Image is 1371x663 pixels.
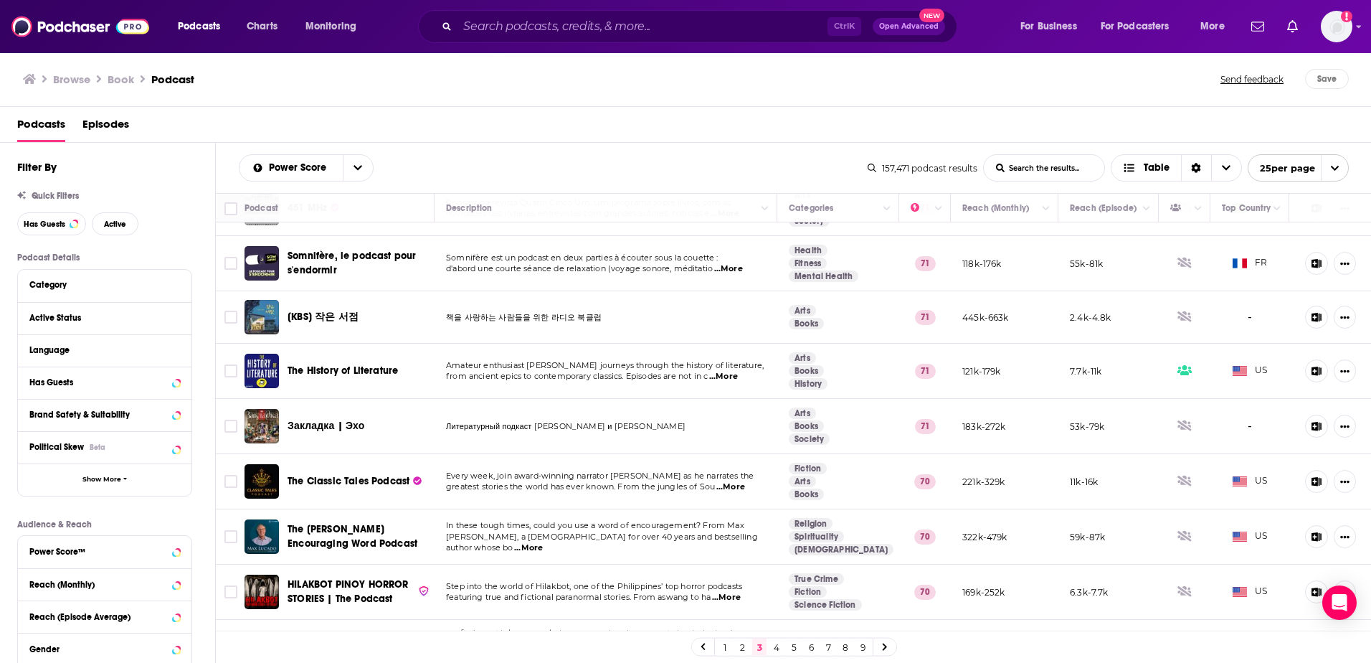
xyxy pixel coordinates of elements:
p: 7.7k-11k [1070,365,1101,377]
button: Send feedback [1216,69,1288,89]
button: Choose View [1111,154,1242,182]
span: Toggle select row [224,586,237,598]
div: Description [446,199,492,217]
a: The History of Literature [245,354,279,388]
span: Political Skew [29,442,84,452]
a: 8 [838,639,853,656]
a: History [789,378,827,390]
span: Somnifère, le podcast pour s'endormir [288,250,416,276]
a: [DEMOGRAPHIC_DATA] [789,544,893,555]
a: Charts [237,15,286,38]
p: Audience & Reach [17,519,192,530]
span: Литературный подкаст [PERSON_NAME] и [PERSON_NAME] [446,421,685,431]
span: For Business [1020,17,1077,37]
a: Books [789,365,824,377]
div: Open Intercom Messenger [1322,586,1357,620]
a: True Crime [789,573,844,585]
span: ...More [514,542,543,554]
button: Show More Button [1334,580,1356,603]
button: Show More Button [1334,470,1356,493]
a: 9 [855,639,870,656]
a: Brand Safety & Suitability [29,405,180,423]
span: 25 per page [1248,157,1315,179]
span: [KBS] 작은 서점 [288,311,359,323]
button: Gender [29,639,180,657]
p: 71 [915,364,936,378]
button: Column Actions [1190,200,1207,217]
button: Has Guests [29,373,180,391]
div: Categories [789,199,833,217]
img: verified Badge [418,585,430,597]
button: Active Status [29,309,180,326]
button: Show More Button [1334,252,1356,275]
div: Category [29,280,171,290]
span: Toggle select row [224,530,237,543]
button: Reach (Episode Average) [29,607,180,625]
div: Power Score™ [29,547,168,557]
span: The History of Literature [288,365,398,377]
span: featuring true and fictional paranormal stories. From aswang to ha [446,592,711,602]
button: open menu [1010,15,1095,38]
p: 11k-16k [1070,476,1098,488]
span: Has Guests [24,220,65,228]
span: Toggle select row [224,365,237,377]
img: Podchaser - Follow, Share and Rate Podcasts [11,13,149,40]
a: HILAKBOT PINOY HORROR STORIES | The Podcast [245,575,279,609]
p: 71 [915,256,936,271]
p: 121k-179k [962,365,1001,377]
button: Reach (Monthly) [29,575,180,593]
button: Column Actions [1038,200,1055,217]
div: Power Score [911,199,931,217]
a: [KBS] 작은 서점 [288,310,359,324]
a: 7 [821,639,835,656]
button: Show profile menu [1321,11,1352,42]
span: US [1233,474,1268,489]
a: Episodes [82,113,129,142]
button: Language [29,341,180,359]
span: US [1233,585,1268,599]
span: Toggle select row [224,420,237,433]
p: 71 [915,419,936,433]
span: پادکست اِكوكَست / Echocast/ روایتی از داستان های کهن و سفرنامه های قدیمی به زبان امروزی ویس [446,629,740,650]
span: - [1248,309,1252,326]
a: Закладка | Эхо [288,419,364,433]
img: User Profile [1321,11,1352,42]
div: Reach (Monthly) [29,580,168,590]
p: 59k-87k [1070,531,1105,543]
button: Political SkewBeta [29,438,180,456]
button: Power Score™ [29,542,180,560]
span: The [PERSON_NAME] Encouraging Word Podcast [288,523,417,550]
img: Somnifère, le podcast pour s'endormir [245,246,279,281]
a: Закладка | Эхо [245,409,279,443]
p: 6.3k-7.7k [1070,586,1109,598]
span: FR [1233,256,1268,271]
div: Reach (Episode Average) [29,612,168,622]
button: open menu [239,163,343,173]
a: 6 [804,639,818,656]
a: Fiction [789,586,827,598]
span: Podcasts [17,113,65,142]
a: Somnifère, le podcast pour s'endormir [288,249,430,278]
div: Has Guests [29,377,168,387]
span: US [1233,530,1268,544]
button: open menu [1091,15,1190,38]
button: open menu [1248,154,1349,182]
a: 1 [718,639,732,656]
button: Show More Button [1334,359,1356,382]
div: Reach (Episode) [1070,199,1137,217]
a: Society [789,433,830,445]
button: Column Actions [1268,200,1286,217]
p: 322k-479k [962,531,1007,543]
button: open menu [295,15,375,38]
a: Books [789,420,824,432]
span: Open Advanced [879,23,939,30]
button: Show More Button [1334,306,1356,329]
a: The [PERSON_NAME] Encouraging Word Podcast [288,522,430,551]
span: US [1233,364,1268,378]
h2: Choose List sort [239,154,374,182]
a: Show notifications dropdown [1246,14,1270,39]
